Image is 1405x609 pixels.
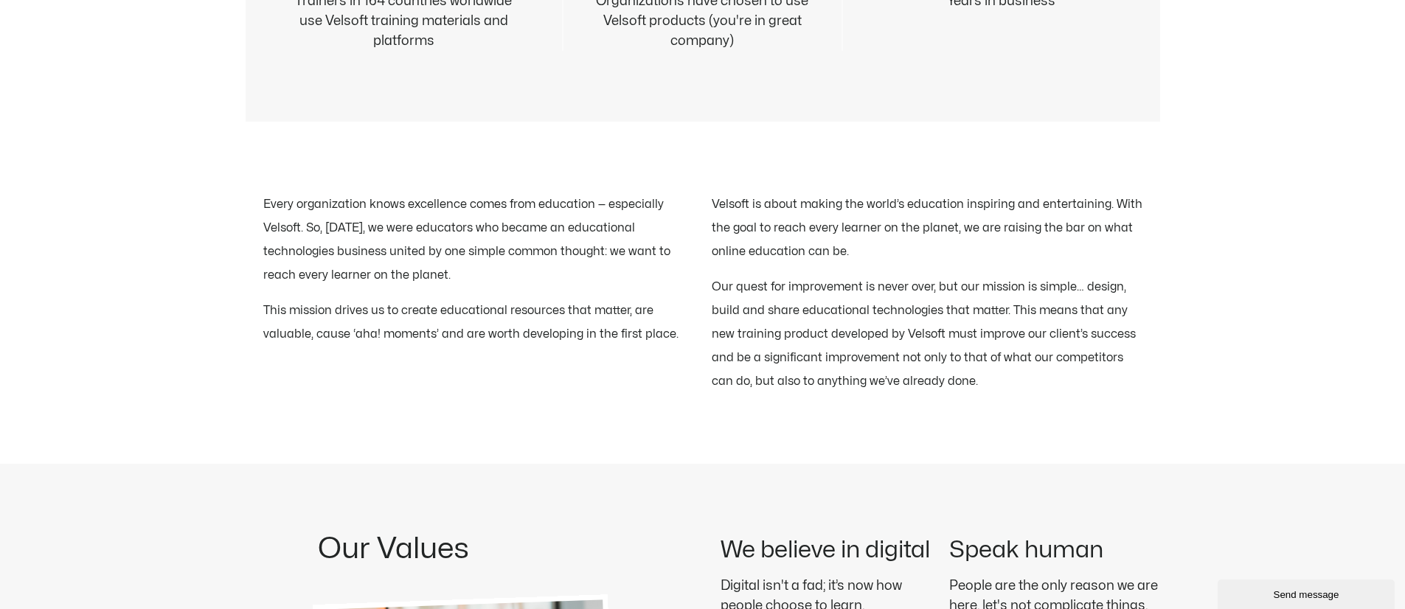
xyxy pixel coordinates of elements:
h2: Our Values [318,535,613,564]
p: Velsoft is about making the world’s education inspiring and entertaining. With the goal to reach ... [712,192,1142,263]
p: This mission drives us to create educational resources that matter, are valuable, cause ‘aha! mom... [263,299,694,346]
p: Our quest for improvement is never over, but our mission is simple… design, build and share educa... [712,275,1142,393]
h3: We believe in digital [721,535,932,565]
iframe: chat widget [1218,577,1398,609]
h3: Speak human [949,535,1160,565]
p: Every organization knows excellence comes from education — especially Velsoft. So, [DATE], we wer... [263,192,694,287]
